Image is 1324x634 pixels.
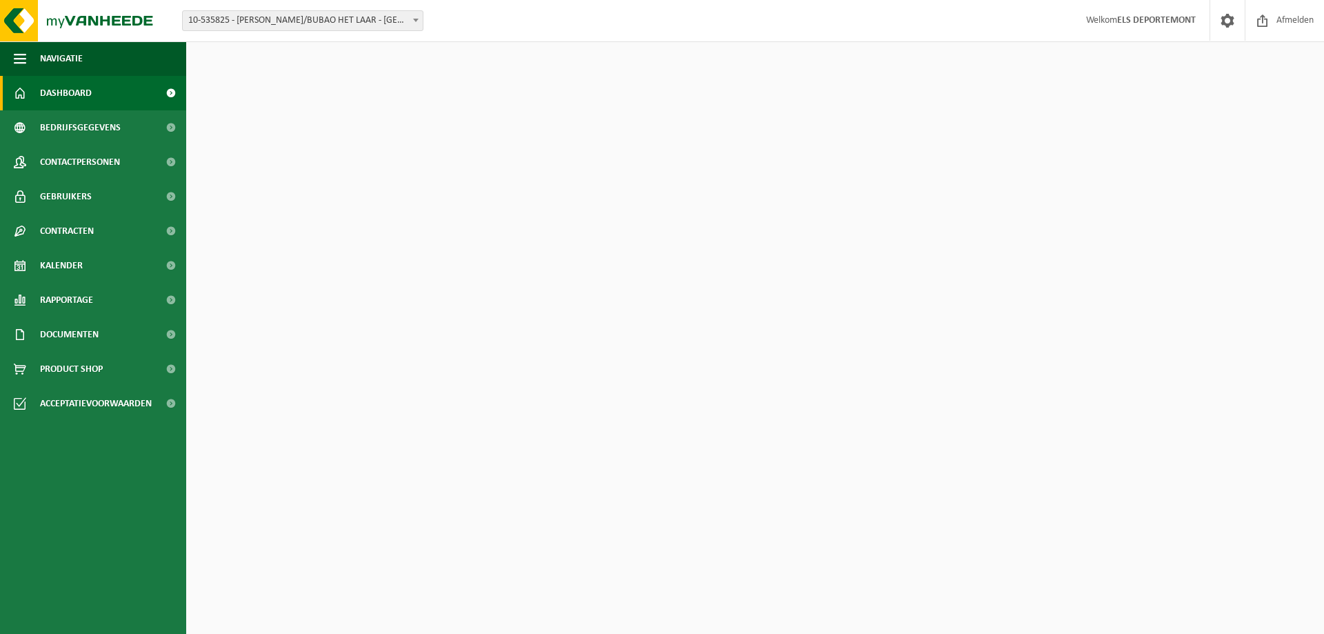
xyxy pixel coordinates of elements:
[40,352,103,386] span: Product Shop
[40,386,152,421] span: Acceptatievoorwaarden
[40,41,83,76] span: Navigatie
[182,10,423,31] span: 10-535825 - OSCAR ROMERO VZW/BUBAO HET LAAR - DENDERMONDE
[40,145,120,179] span: Contactpersonen
[40,76,92,110] span: Dashboard
[40,179,92,214] span: Gebruikers
[40,110,121,145] span: Bedrijfsgegevens
[1117,15,1196,26] strong: ELS DEPORTEMONT
[40,283,93,317] span: Rapportage
[40,248,83,283] span: Kalender
[183,11,423,30] span: 10-535825 - OSCAR ROMERO VZW/BUBAO HET LAAR - DENDERMONDE
[40,214,94,248] span: Contracten
[40,317,99,352] span: Documenten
